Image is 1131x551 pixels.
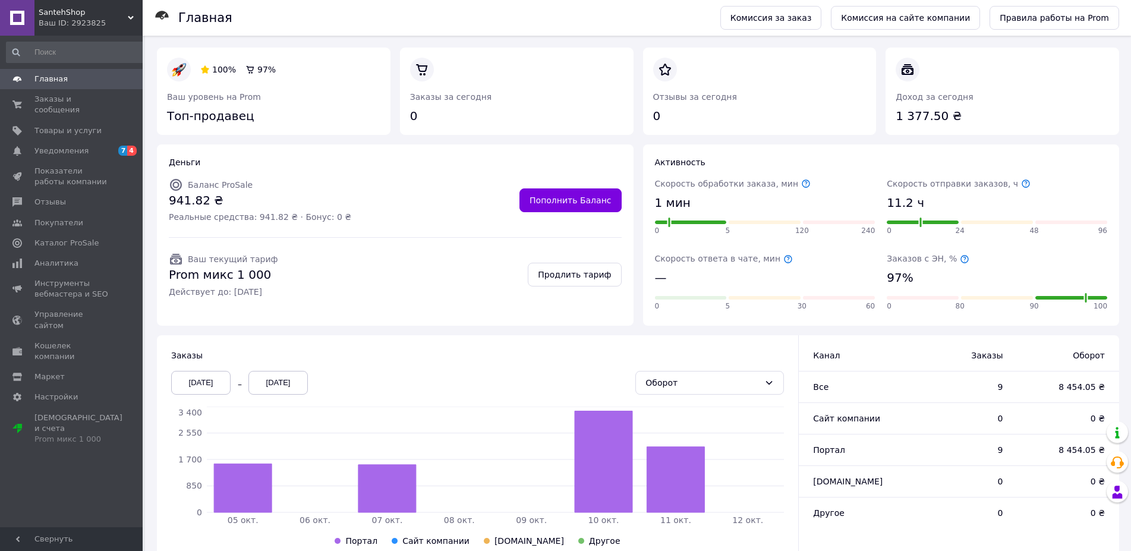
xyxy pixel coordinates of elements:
[798,301,806,311] span: 30
[655,179,811,188] span: Скорость обработки заказа, мин
[34,413,122,445] span: [DEMOGRAPHIC_DATA] и счета
[371,515,402,525] tspan: 07 окт.
[34,74,68,84] span: Главная
[655,226,660,236] span: 0
[887,254,969,263] span: Заказов с ЭН, %
[528,263,621,286] a: Продлить тариф
[813,414,880,423] span: Сайт компании
[345,536,377,546] span: Портал
[444,515,475,525] tspan: 08 окт.
[726,301,730,311] span: 5
[402,536,470,546] span: Сайт компании
[831,6,980,30] a: Комиссия на сайте компании
[920,350,1003,361] span: Заказы
[169,192,351,209] span: 941.82 ₴
[795,226,809,236] span: 120
[34,94,110,115] span: Заказы и сообщения
[171,371,231,395] div: [DATE]
[178,428,202,437] tspan: 2 550
[34,166,110,187] span: Показатели работы компании
[34,238,99,248] span: Каталог ProSale
[34,434,122,445] div: Prom микс 1 000
[1026,507,1105,519] span: 0 ₴
[655,269,667,286] span: —
[228,515,259,525] tspan: 05 окт.
[813,382,828,392] span: Все
[197,508,202,517] tspan: 0
[887,179,1030,188] span: Скорость отправки заказов, ч
[920,381,1003,393] span: 9
[178,408,202,417] tspan: 3 400
[920,413,1003,424] span: 0
[887,301,891,311] span: 0
[655,158,705,167] span: Активность
[1029,301,1038,311] span: 90
[519,188,621,212] a: Пополнить Баланс
[178,455,202,464] tspan: 1 700
[34,341,110,362] span: Кошелек компании
[655,301,660,311] span: 0
[34,197,66,207] span: Отзывы
[494,536,564,546] span: [DOMAIN_NAME]
[956,226,965,236] span: 24
[732,515,763,525] tspan: 12 окт.
[589,536,620,546] span: Другое
[655,194,691,212] span: 1 мин
[34,392,78,402] span: Настройки
[1026,413,1105,424] span: 0 ₴
[171,351,203,360] span: Заказы
[1026,444,1105,456] span: 8 454.05 ₴
[1098,226,1107,236] span: 96
[39,7,128,18] span: SantehShop
[34,218,83,228] span: Покупатели
[660,515,691,525] tspan: 11 окт.
[861,226,875,236] span: 240
[1094,301,1107,311] span: 100
[118,146,128,156] span: 7
[887,194,924,212] span: 11.2 ч
[186,481,202,490] tspan: 850
[813,351,840,360] span: Канал
[257,65,276,74] span: 97%
[813,508,845,518] span: Другое
[212,65,236,74] span: 100%
[920,507,1003,519] span: 0
[920,444,1003,456] span: 9
[813,445,845,455] span: Портал
[6,42,147,63] input: Поиск
[188,254,278,264] span: Ваш текущий тариф
[887,226,891,236] span: 0
[169,158,200,167] span: Деньги
[956,301,965,311] span: 80
[34,258,78,269] span: Аналитика
[645,376,760,389] div: Оборот
[588,515,619,525] tspan: 10 окт.
[920,476,1003,487] span: 0
[188,180,253,190] span: Баланс ProSale
[1026,381,1105,393] span: 8 454.05 ₴
[169,286,278,298] span: Действует до: [DATE]
[39,18,143,29] div: Ваш ID: 2923825
[178,11,232,25] h1: Главная
[34,371,65,382] span: Маркет
[655,254,793,263] span: Скорость ответа в чате, мин
[1026,350,1105,361] span: Оборот
[34,125,102,136] span: Товары и услуги
[248,371,308,395] div: [DATE]
[34,278,110,300] span: Инструменты вебмастера и SEO
[887,269,913,286] span: 97%
[990,6,1119,30] a: Правила работы на Prom
[169,266,278,284] span: Prom микс 1 000
[726,226,730,236] span: 5
[1029,226,1038,236] span: 48
[1026,476,1105,487] span: 0 ₴
[300,515,330,525] tspan: 06 окт.
[866,301,875,311] span: 60
[813,477,883,486] span: [DOMAIN_NAME]
[516,515,547,525] tspan: 09 окт.
[127,146,137,156] span: 4
[720,6,822,30] a: Комиссия за заказ
[34,146,89,156] span: Уведомления
[34,309,110,330] span: Управление сайтом
[169,211,351,223] span: Реальные средства: 941.82 ₴ · Бонус: 0 ₴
